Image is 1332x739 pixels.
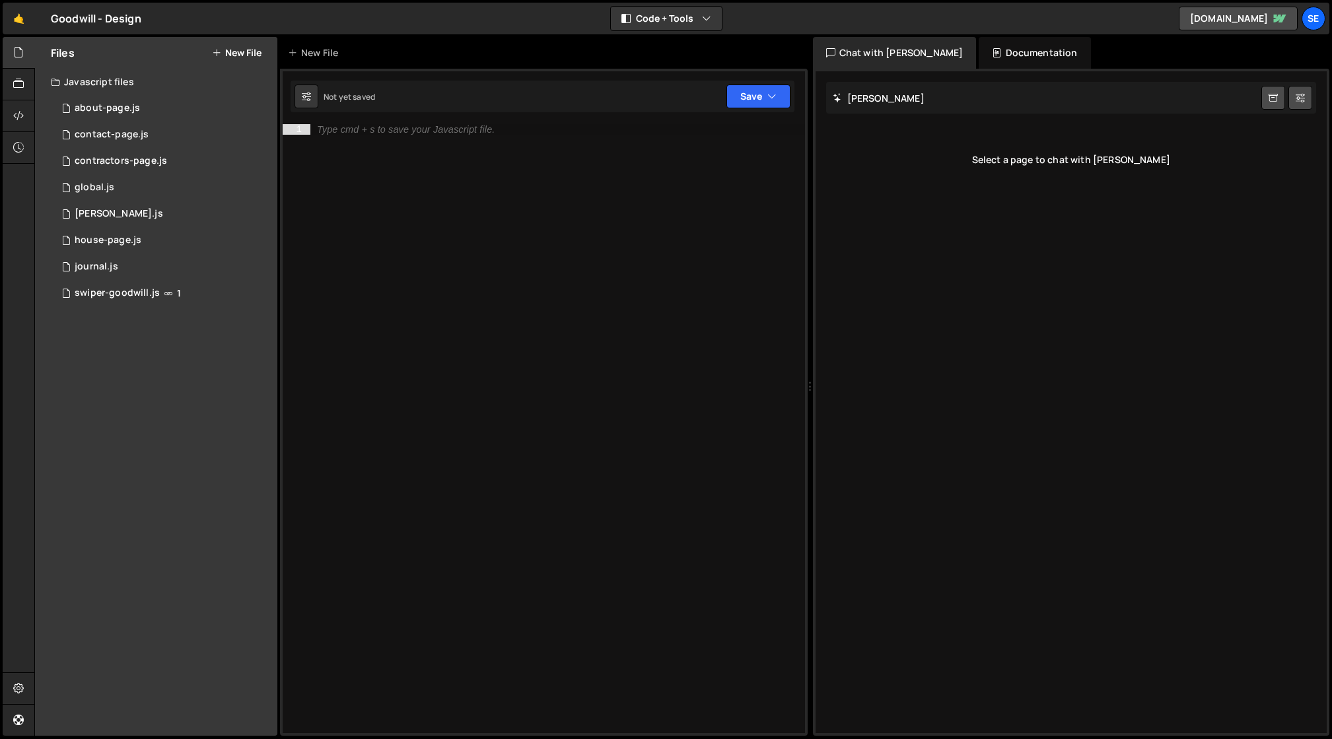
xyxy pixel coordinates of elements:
[979,37,1090,69] div: Documentation
[75,234,141,246] div: house-page.js
[826,133,1317,186] div: Select a page to chat with [PERSON_NAME]
[288,46,343,59] div: New File
[51,201,277,227] div: 10280/23262.js
[813,37,977,69] div: Chat with [PERSON_NAME]
[75,261,118,273] div: journal.js
[283,124,310,135] div: 1
[51,227,277,254] div: 10280/23263.js
[1302,7,1325,30] a: Se
[212,48,262,58] button: New File
[611,7,722,30] button: Code + Tools
[51,148,277,174] div: 10280/23261.js
[51,280,277,306] div: 10280/23265.js
[35,69,277,95] div: Javascript files
[1179,7,1298,30] a: [DOMAIN_NAME]
[51,11,141,26] div: Goodwill - Design
[75,208,163,220] div: [PERSON_NAME].js
[324,91,375,102] div: Not yet saved
[75,155,167,167] div: contractors-page.js
[317,125,495,134] div: Type cmd + s to save your Javascript file.
[75,287,160,299] div: swiper-goodwill.js
[75,102,140,114] div: about-page.js
[3,3,35,34] a: 🤙
[75,129,149,141] div: contact-page.js
[833,92,925,104] h2: [PERSON_NAME]
[51,46,75,60] h2: Files
[177,288,181,299] span: 1
[51,122,277,148] div: 10280/23198.js
[51,95,277,122] div: 10280/23260.js
[51,254,277,280] div: 10280/23264.js
[726,85,790,108] button: Save
[75,182,114,194] div: global.js
[51,174,277,201] div: 10280/23173.js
